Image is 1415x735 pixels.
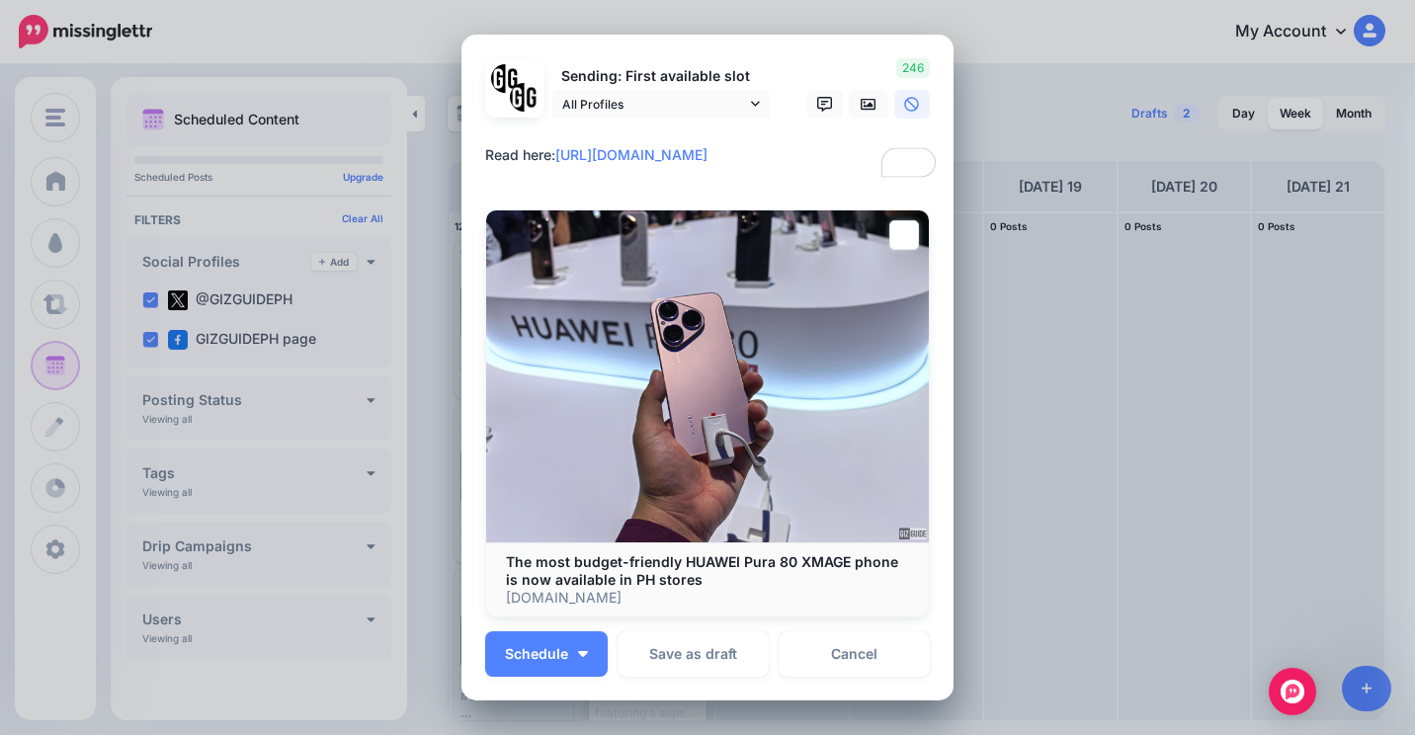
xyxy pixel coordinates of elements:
[510,83,539,112] img: JT5sWCfR-79925.png
[506,553,898,588] b: The most budget-friendly HUAWEI Pura 80 XMAGE phone is now available in PH stores
[779,631,930,677] a: Cancel
[552,90,770,119] a: All Profiles
[485,631,608,677] button: Schedule
[506,589,909,607] p: [DOMAIN_NAME]
[491,64,520,93] img: 353459792_649996473822713_4483302954317148903_n-bsa138318.png
[485,143,940,167] div: Read here:
[578,651,588,657] img: arrow-down-white.png
[1269,668,1316,715] div: Open Intercom Messenger
[562,94,746,115] span: All Profiles
[505,647,568,661] span: Schedule
[552,65,770,88] p: Sending: First available slot
[485,143,940,182] textarea: To enrich screen reader interactions, please activate Accessibility in Grammarly extension settings
[618,631,769,677] button: Save as draft
[486,210,929,542] img: The most budget-friendly HUAWEI Pura 80 XMAGE phone is now available in PH stores
[896,58,930,78] span: 246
